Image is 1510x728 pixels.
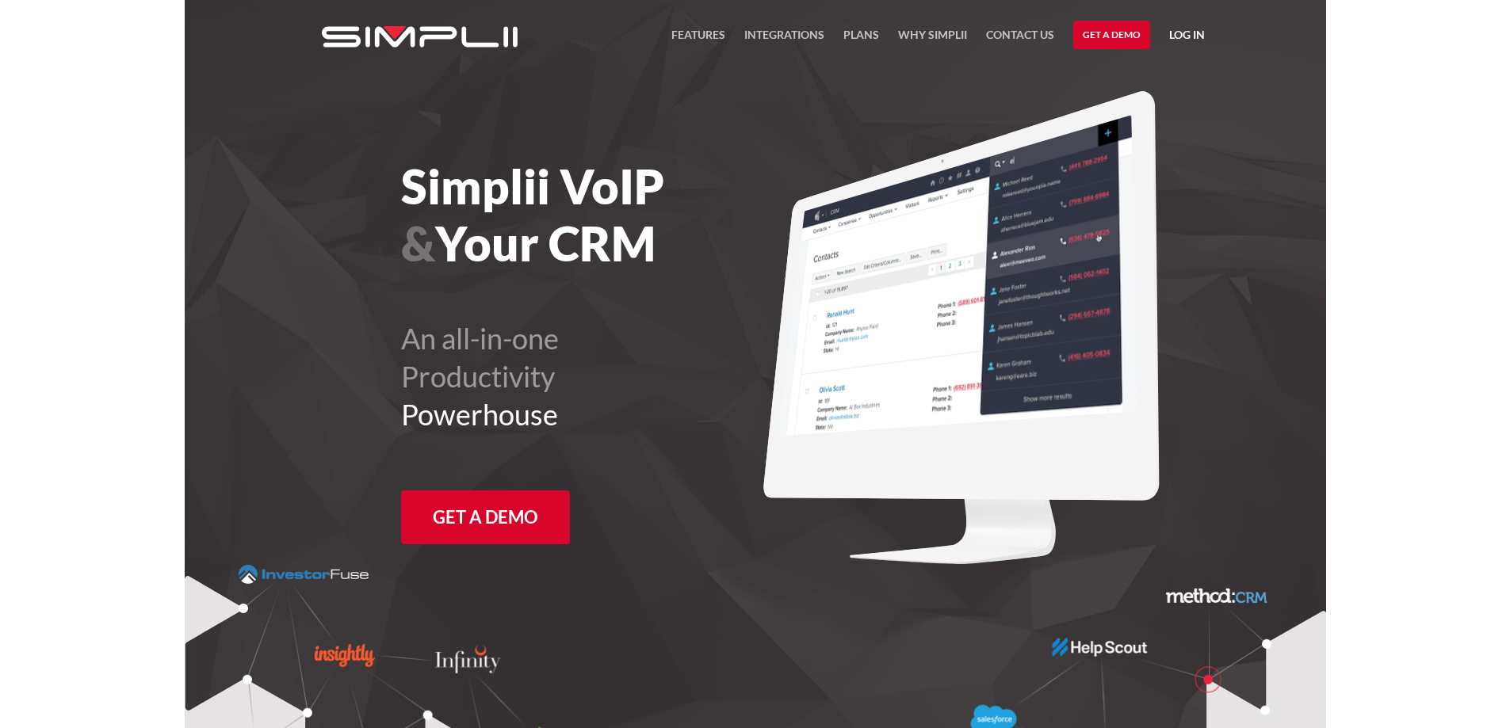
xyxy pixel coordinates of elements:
a: Get a Demo [401,490,570,544]
img: Simplii [322,26,518,48]
a: Plans [843,25,879,54]
h2: An all-in-one Productivity [401,319,843,433]
h1: Simplii VoIP Your CRM [401,158,843,272]
span: & [401,215,435,272]
a: FEATURES [671,25,725,54]
a: Contact US [986,25,1054,54]
span: Powerhouse [401,397,558,432]
a: Log in [1169,25,1205,49]
a: Integrations [744,25,824,54]
a: Get a Demo [1073,21,1150,49]
a: Why Simplii [898,25,967,54]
